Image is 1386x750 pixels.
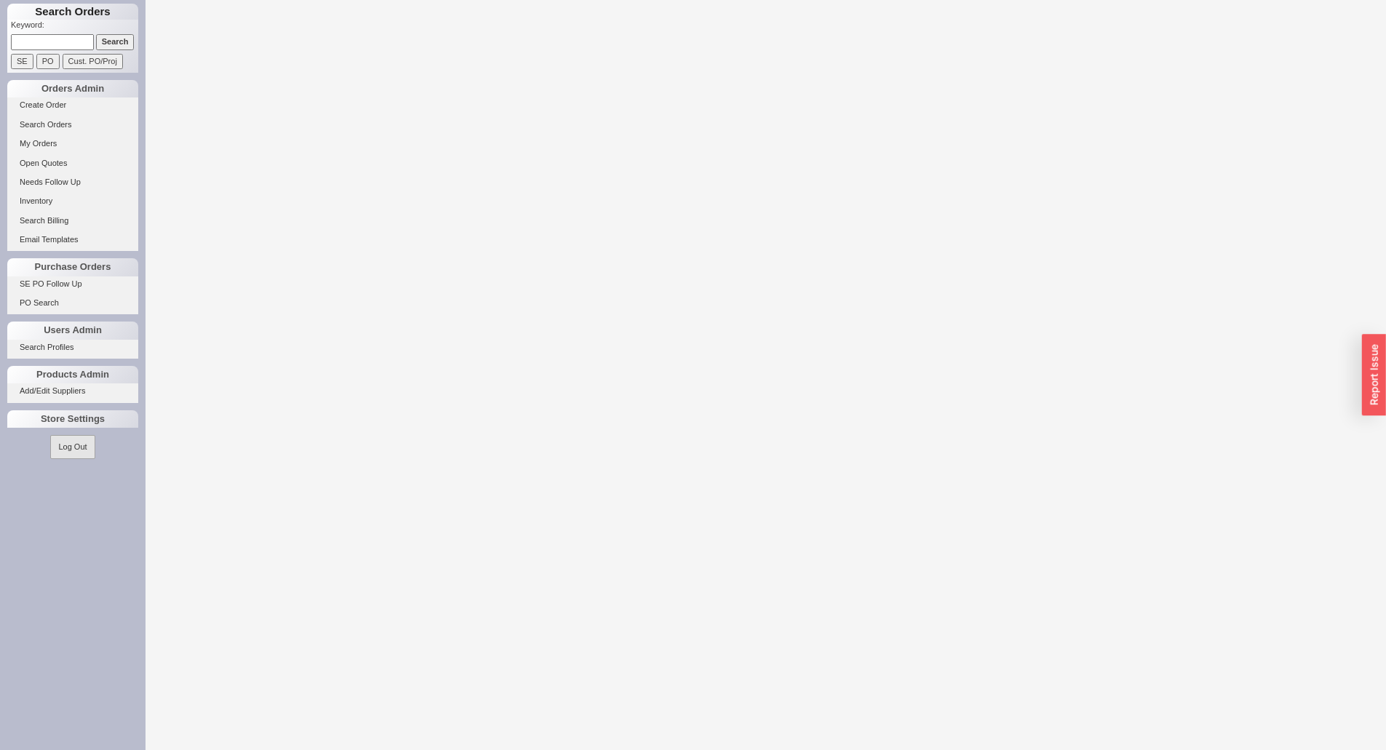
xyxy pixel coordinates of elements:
[11,20,138,34] p: Keyword:
[7,156,138,171] a: Open Quotes
[7,175,138,190] a: Needs Follow Up
[50,435,95,459] button: Log Out
[7,276,138,292] a: SE PO Follow Up
[7,97,138,113] a: Create Order
[7,4,138,20] h1: Search Orders
[7,295,138,311] a: PO Search
[63,54,123,69] input: Cust. PO/Proj
[36,54,60,69] input: PO
[7,383,138,399] a: Add/Edit Suppliers
[7,340,138,355] a: Search Profiles
[7,322,138,339] div: Users Admin
[7,410,138,428] div: Store Settings
[7,136,138,151] a: My Orders
[96,34,135,49] input: Search
[20,177,81,186] span: Needs Follow Up
[7,232,138,247] a: Email Templates
[7,194,138,209] a: Inventory
[7,80,138,97] div: Orders Admin
[7,117,138,132] a: Search Orders
[7,213,138,228] a: Search Billing
[7,258,138,276] div: Purchase Orders
[7,366,138,383] div: Products Admin
[11,54,33,69] input: SE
